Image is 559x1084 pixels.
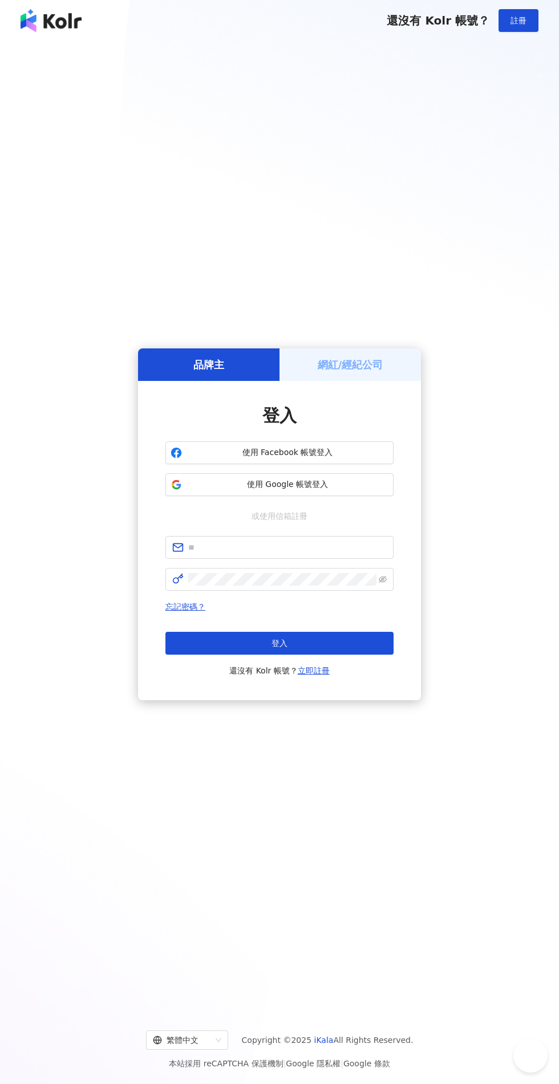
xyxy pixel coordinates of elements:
[193,358,224,372] h5: 品牌主
[165,632,394,655] button: 登入
[318,358,383,372] h5: 網紅/經紀公司
[499,9,538,32] button: 註冊
[165,473,394,496] button: 使用 Google 帳號登入
[229,664,330,677] span: 還沒有 Kolr 帳號？
[272,639,287,648] span: 登入
[242,1033,414,1047] span: Copyright © 2025 All Rights Reserved.
[341,1059,343,1068] span: |
[244,510,315,522] span: 或使用信箱註冊
[387,14,489,27] span: 還沒有 Kolr 帳號？
[165,441,394,464] button: 使用 Facebook 帳號登入
[153,1031,211,1049] div: 繁體中文
[343,1059,390,1068] a: Google 條款
[187,447,388,458] span: 使用 Facebook 帳號登入
[513,1038,548,1073] iframe: Help Scout Beacon - Open
[169,1057,390,1070] span: 本站採用 reCAPTCHA 保護機制
[286,1059,341,1068] a: Google 隱私權
[511,16,526,25] span: 註冊
[298,666,330,675] a: 立即註冊
[283,1059,286,1068] span: |
[379,575,387,583] span: eye-invisible
[262,405,297,425] span: 登入
[21,9,82,32] img: logo
[187,479,388,490] span: 使用 Google 帳號登入
[165,602,205,611] a: 忘記密碼？
[314,1036,334,1045] a: iKala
